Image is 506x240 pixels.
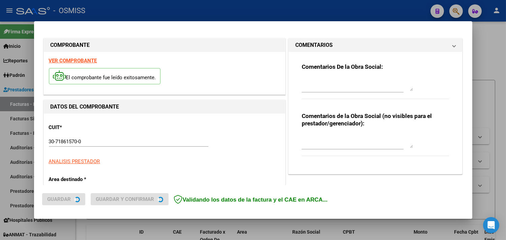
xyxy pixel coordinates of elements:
[51,103,119,110] strong: DATOS DEL COMPROBANTE
[49,58,97,64] a: VER COMPROBANTE
[91,193,169,205] button: Guardar y Confirmar
[302,113,432,127] strong: Comentarios de la Obra Social (no visibles para el prestador/gerenciador):
[49,158,100,164] span: ANALISIS PRESTADOR
[49,68,160,85] p: El comprobante fue leído exitosamente.
[289,52,463,174] div: COMENTARIOS
[49,176,118,183] p: Area destinado *
[48,196,71,202] span: Guardar
[295,41,333,49] h1: COMENTARIOS
[42,193,85,205] button: Guardar
[96,196,154,202] span: Guardar y Confirmar
[49,124,118,131] p: CUIT
[483,217,499,233] div: Open Intercom Messenger
[174,197,328,203] span: Validando los datos de la factura y el CAE en ARCA...
[51,42,90,48] strong: COMPROBANTE
[289,38,463,52] mat-expansion-panel-header: COMENTARIOS
[302,63,383,70] strong: Comentarios De la Obra Social:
